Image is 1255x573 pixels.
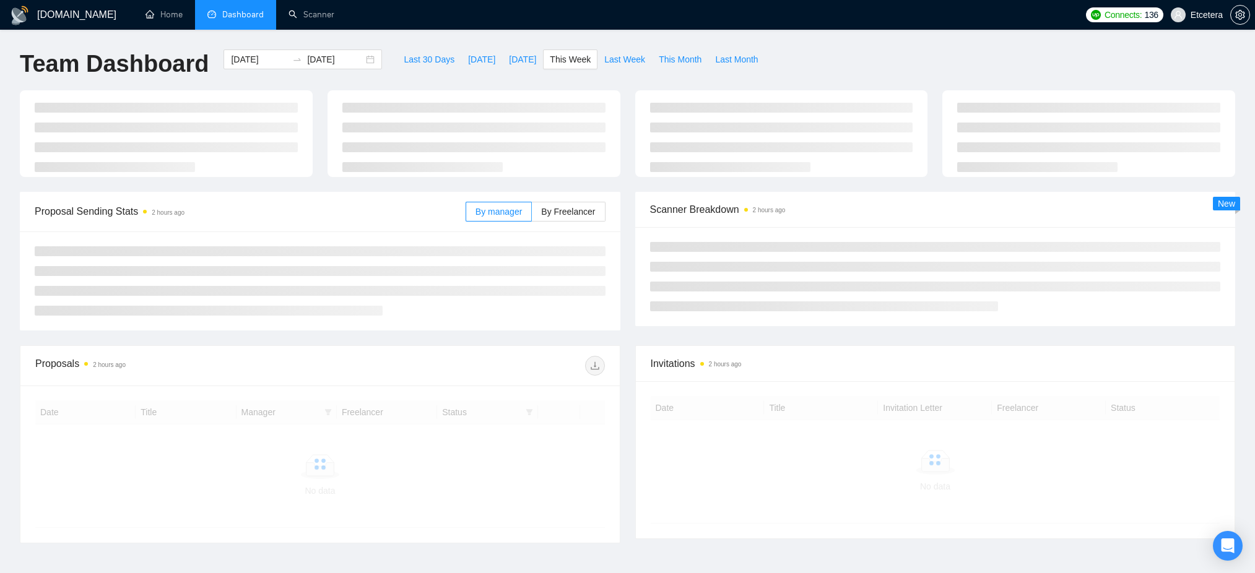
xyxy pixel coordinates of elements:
span: swap-right [292,54,302,64]
button: Last 30 Days [397,50,461,69]
span: By manager [476,207,522,217]
button: Last Week [597,50,652,69]
time: 2 hours ago [93,361,126,368]
a: setting [1230,10,1250,20]
a: homeHome [145,9,183,20]
span: [DATE] [509,53,536,66]
span: user [1174,11,1183,19]
button: This Week [543,50,597,69]
a: searchScanner [289,9,334,20]
time: 2 hours ago [152,209,185,216]
img: upwork-logo.png [1091,10,1101,20]
span: By Freelancer [541,207,595,217]
span: This Week [550,53,591,66]
div: Open Intercom Messenger [1213,531,1243,561]
button: This Month [652,50,708,69]
span: Scanner Breakdown [650,202,1221,217]
input: Start date [231,53,287,66]
button: [DATE] [461,50,502,69]
span: Connects: [1105,8,1142,22]
input: End date [307,53,363,66]
span: to [292,54,302,64]
img: logo [10,6,30,25]
span: Dashboard [222,9,264,20]
span: Proposal Sending Stats [35,204,466,219]
button: setting [1230,5,1250,25]
span: Last Month [715,53,758,66]
div: Proposals [35,356,320,376]
span: Last Week [604,53,645,66]
h1: Team Dashboard [20,50,209,79]
span: New [1218,199,1235,209]
span: [DATE] [468,53,495,66]
button: [DATE] [502,50,543,69]
time: 2 hours ago [753,207,786,213]
span: Last 30 Days [404,53,454,66]
span: This Month [659,53,701,66]
span: 136 [1144,8,1158,22]
span: Invitations [651,356,1220,371]
time: 2 hours ago [709,361,742,368]
button: Last Month [708,50,765,69]
span: dashboard [207,10,216,19]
